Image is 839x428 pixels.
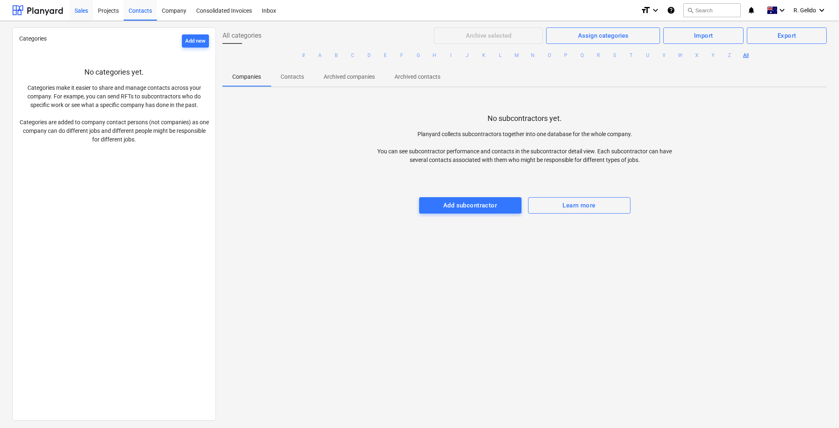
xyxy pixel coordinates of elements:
[594,50,603,60] button: R
[430,50,440,60] button: H
[19,84,209,144] p: Categories make it easier to share and manage contacts across your company. For exampe, you can s...
[446,50,456,60] button: I
[667,5,675,15] i: Knowledge base
[222,31,261,41] span: All categories
[676,50,685,60] button: W
[374,130,676,164] p: Planyard collects subcontractors together into one database for the whole company. You can see su...
[488,114,562,123] p: No subcontractors yet.
[659,50,669,60] button: V
[817,5,827,15] i: keyboard_arrow_down
[546,27,660,44] button: Assign categories
[626,50,636,60] button: T
[777,5,787,15] i: keyboard_arrow_down
[348,50,358,60] button: C
[692,50,702,60] button: X
[643,50,653,60] button: U
[364,50,374,60] button: D
[544,50,554,60] button: O
[798,389,839,428] iframe: Chat Widget
[577,50,587,60] button: Q
[19,67,209,77] p: No categories yet.
[747,5,755,15] i: notifications
[528,197,630,214] button: Learn more
[747,27,827,44] button: Export
[528,50,538,60] button: N
[578,30,628,41] div: Assign categories
[281,73,304,81] p: Contacts
[324,73,375,81] p: Archived companies
[725,50,735,60] button: Z
[299,50,308,60] button: #
[495,50,505,60] button: L
[687,7,694,14] span: search
[741,50,751,60] button: All
[397,50,407,60] button: F
[413,50,423,60] button: G
[381,50,390,60] button: E
[315,50,325,60] button: A
[19,35,47,42] span: Categories
[443,200,497,211] div: Add subcontractor
[479,50,489,60] button: K
[663,27,744,44] button: Import
[610,50,620,60] button: S
[641,5,651,15] i: format_size
[512,50,522,60] button: M
[232,73,261,81] p: Companies
[463,50,472,60] button: J
[561,50,571,60] button: P
[182,34,209,48] button: Add new
[395,73,440,81] p: Archived contacts
[708,50,718,60] button: Y
[794,7,816,14] span: R. Gelido
[694,30,713,41] div: Import
[683,3,741,17] button: Search
[778,30,796,41] div: Export
[651,5,660,15] i: keyboard_arrow_down
[331,50,341,60] button: B
[419,197,522,214] button: Add subcontractor
[562,200,595,211] div: Learn more
[185,36,206,46] div: Add new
